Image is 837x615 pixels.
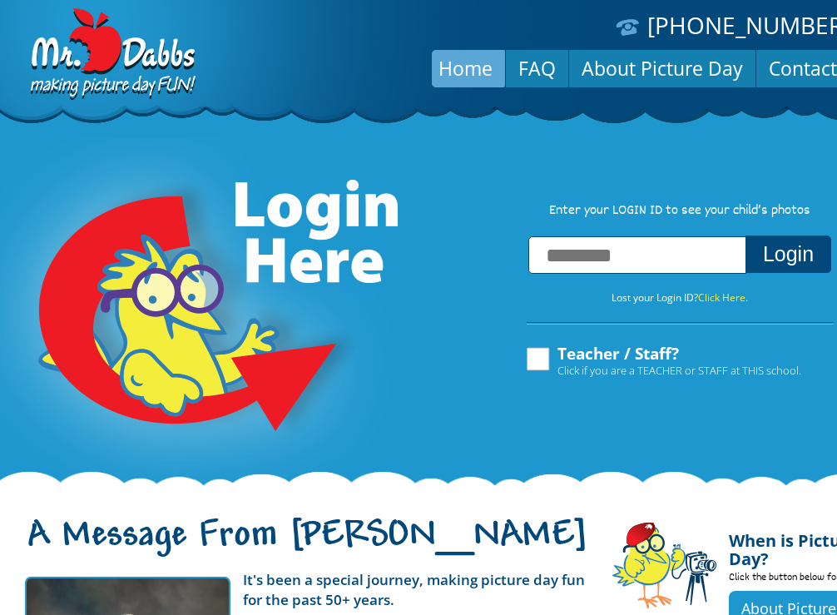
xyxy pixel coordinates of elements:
h1: A Message From [PERSON_NAME] [25,528,587,563]
img: Dabbs Company [25,8,198,102]
span: Click if you are a TEACHER or STAFF at THIS school. [557,362,801,379]
a: About Picture Day [569,48,755,88]
button: Login [745,236,831,273]
a: FAQ [506,48,568,88]
label: Teacher / Staff? [524,345,801,377]
a: Home [426,48,505,88]
strong: It's been a special journey, making picture day fun for the past 50+ years. [243,570,585,609]
a: Click Here. [698,290,748,305]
